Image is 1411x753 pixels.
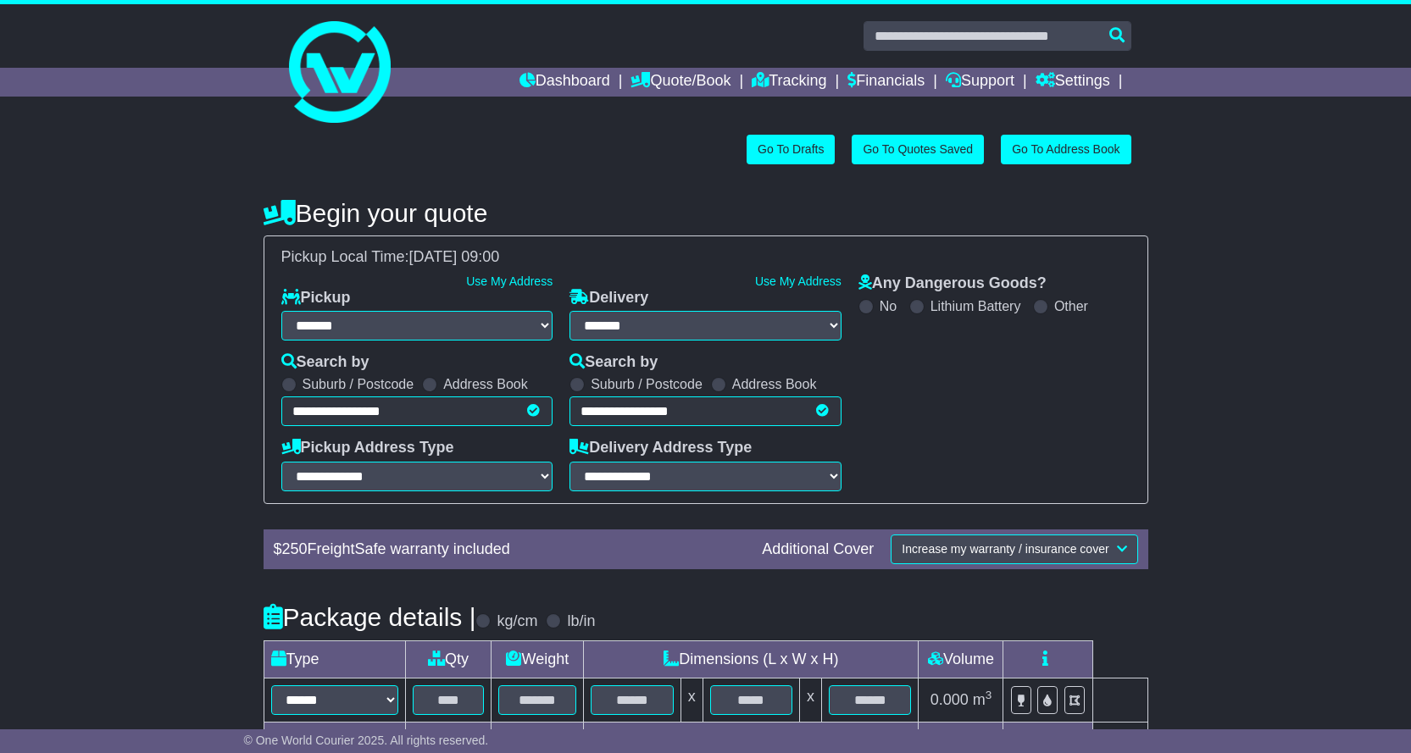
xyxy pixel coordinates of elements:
[755,274,842,288] a: Use My Address
[519,68,610,97] a: Dashboard
[1036,68,1110,97] a: Settings
[264,640,405,678] td: Type
[281,439,454,457] label: Pickup Address Type
[569,353,658,372] label: Search by
[273,248,1139,267] div: Pickup Local Time:
[303,376,414,392] label: Suburb / Postcode
[800,678,822,722] td: x
[1054,298,1088,314] label: Other
[919,640,1003,678] td: Volume
[466,274,553,288] a: Use My Address
[264,603,476,631] h4: Package details |
[880,298,897,314] label: No
[265,540,754,559] div: $ FreightSafe warranty included
[244,734,489,747] span: © One World Courier 2025. All rights reserved.
[569,289,648,307] label: Delivery
[973,691,992,708] span: m
[497,612,537,631] label: kg/cm
[409,248,500,265] span: [DATE] 09:00
[282,540,308,557] span: 250
[1001,135,1130,164] a: Go To Address Book
[681,678,703,722] td: x
[847,68,925,97] a: Financials
[281,289,351,307] label: Pickup
[986,689,992,701] sup: 3
[591,376,703,392] label: Suburb / Postcode
[930,298,1021,314] label: Lithium Battery
[858,274,1047,293] label: Any Dangerous Goods?
[891,534,1137,564] button: Increase my warranty / insurance cover
[569,439,752,457] label: Delivery Address Type
[930,691,969,708] span: 0.000
[405,640,492,678] td: Qty
[732,376,817,392] label: Address Book
[584,640,919,678] td: Dimensions (L x W x H)
[281,353,369,372] label: Search by
[264,199,1148,227] h4: Begin your quote
[747,135,835,164] a: Go To Drafts
[852,135,984,164] a: Go To Quotes Saved
[492,640,584,678] td: Weight
[753,540,882,559] div: Additional Cover
[631,68,730,97] a: Quote/Book
[567,612,595,631] label: lb/in
[443,376,528,392] label: Address Book
[946,68,1014,97] a: Support
[752,68,826,97] a: Tracking
[902,542,1108,556] span: Increase my warranty / insurance cover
